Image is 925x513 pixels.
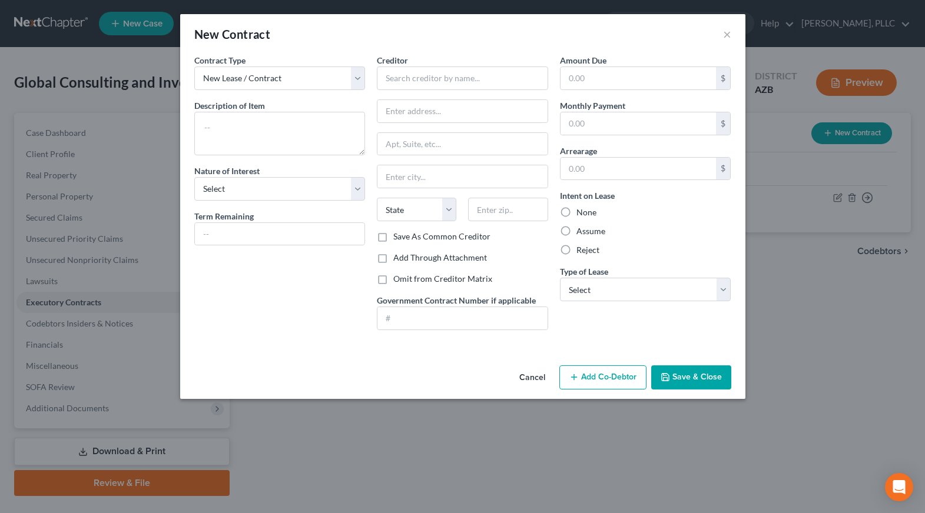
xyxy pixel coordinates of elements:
label: Reject [576,244,599,256]
input: Enter city... [377,165,548,188]
input: Search creditor by name... [377,66,548,90]
input: # [377,307,548,329]
button: Save & Close [651,365,731,390]
label: Save As Common Creditor [393,231,490,242]
label: Contract Type [194,54,246,66]
label: Intent on Lease [560,189,615,202]
input: 0.00 [561,158,717,180]
div: Open Intercom Messenger [885,473,913,501]
span: Creditor [377,55,408,65]
label: None [576,206,596,218]
input: -- [195,223,365,245]
label: Government Contract Number if applicable [377,294,536,307]
label: Term Remaining [194,210,254,222]
span: Description of Item [194,101,265,111]
label: Nature of Interest [194,165,260,177]
label: Arrearage [560,145,597,157]
input: Enter zip.. [468,198,548,221]
label: Assume [576,225,605,237]
button: × [723,27,731,41]
input: Enter address... [377,100,548,122]
div: New Contract [194,26,271,42]
label: Omit from Creditor Matrix [393,273,492,285]
div: $ [716,67,730,89]
input: Apt, Suite, etc... [377,133,548,155]
input: 0.00 [561,112,717,135]
div: $ [716,158,730,180]
span: Type of Lease [560,267,608,277]
button: Add Co-Debtor [559,365,646,390]
label: Amount Due [560,54,606,66]
button: Cancel [510,367,555,390]
div: $ [716,112,730,135]
label: Monthly Payment [560,99,625,112]
label: Add Through Attachment [393,252,487,264]
input: 0.00 [561,67,717,89]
